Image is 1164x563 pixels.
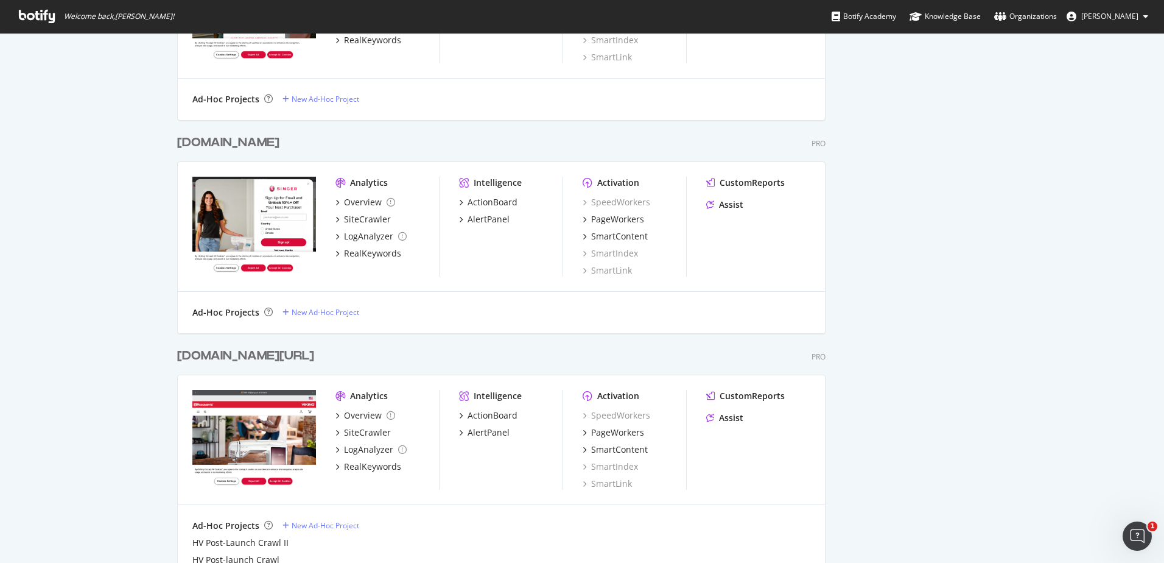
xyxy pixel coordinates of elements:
div: Overview [344,409,382,422]
div: CustomReports [720,390,785,402]
a: PageWorkers [583,213,644,225]
div: AlertPanel [468,427,510,439]
div: PageWorkers [591,213,644,225]
div: Activation [597,177,639,189]
div: Intelligence [474,177,522,189]
iframe: Intercom live chat [1123,522,1152,551]
div: LogAnalyzer [344,230,393,243]
div: New Ad-Hoc Project [292,520,359,531]
div: PageWorkers [591,427,644,439]
a: SmartContent [583,444,648,456]
div: RealKeywords [344,461,401,473]
a: [DOMAIN_NAME] [177,134,284,152]
div: Organizations [994,10,1057,23]
div: SiteCrawler [344,427,391,439]
span: Helena Ellström [1081,11,1138,21]
div: Pro [812,138,826,149]
div: RealKeywords [344,247,401,260]
div: LogAnalyzer [344,444,393,456]
a: SiteCrawler [335,427,391,439]
img: singer.com [192,177,316,275]
div: Intelligence [474,390,522,402]
a: AlertPanel [459,427,510,439]
span: Welcome back, [PERSON_NAME] ! [64,12,174,21]
a: New Ad-Hoc Project [282,307,359,317]
a: SmartIndex [583,34,638,46]
a: PageWorkers [583,427,644,439]
div: [DOMAIN_NAME] [177,134,279,152]
a: Overview [335,409,395,422]
div: SiteCrawler [344,213,391,225]
a: SmartIndex [583,247,638,260]
a: SmartIndex [583,461,638,473]
div: SmartContent [591,230,648,243]
a: RealKeywords [335,34,401,46]
a: SmartLink [583,51,632,63]
div: Analytics [350,177,388,189]
a: RealKeywords [335,461,401,473]
a: HV Post-Launch Crawl II [192,537,289,549]
div: Ad-Hoc Projects [192,93,259,105]
a: SiteCrawler [335,213,391,225]
a: LogAnalyzer [335,444,407,456]
div: New Ad-Hoc Project [292,94,359,104]
a: SmartLink [583,264,632,277]
div: Botify Academy [832,10,896,23]
div: New Ad-Hoc Project [292,307,359,317]
a: SpeedWorkers [583,196,650,208]
div: CustomReports [720,177,785,189]
a: AlertPanel [459,213,510,225]
a: SmartContent [583,230,648,243]
div: Assist [719,412,743,424]
div: Activation [597,390,639,402]
span: 1 [1148,522,1157,531]
a: RealKeywords [335,247,401,260]
div: Pro [812,352,826,362]
div: ActionBoard [468,409,517,422]
button: [PERSON_NAME] [1057,7,1158,26]
a: [DOMAIN_NAME][URL] [177,347,319,365]
img: www.husqvarnaviking.com/ [192,390,316,489]
div: Assist [719,199,743,211]
a: New Ad-Hoc Project [282,520,359,531]
div: Ad-Hoc Projects [192,520,259,532]
a: ActionBoard [459,196,517,208]
a: Assist [706,412,743,424]
div: Knowledge Base [910,10,981,23]
div: Analytics [350,390,388,402]
a: SmartLink [583,478,632,490]
a: LogAnalyzer [335,230,407,243]
div: ActionBoard [468,196,517,208]
a: Overview [335,196,395,208]
a: ActionBoard [459,409,517,422]
a: CustomReports [706,177,785,189]
div: [DOMAIN_NAME][URL] [177,347,314,365]
a: New Ad-Hoc Project [282,94,359,104]
div: Ad-Hoc Projects [192,306,259,319]
div: SmartContent [591,444,648,456]
a: CustomReports [706,390,785,402]
div: AlertPanel [468,213,510,225]
div: RealKeywords [344,34,401,46]
a: SpeedWorkers [583,409,650,422]
div: Overview [344,196,382,208]
a: Assist [706,199,743,211]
